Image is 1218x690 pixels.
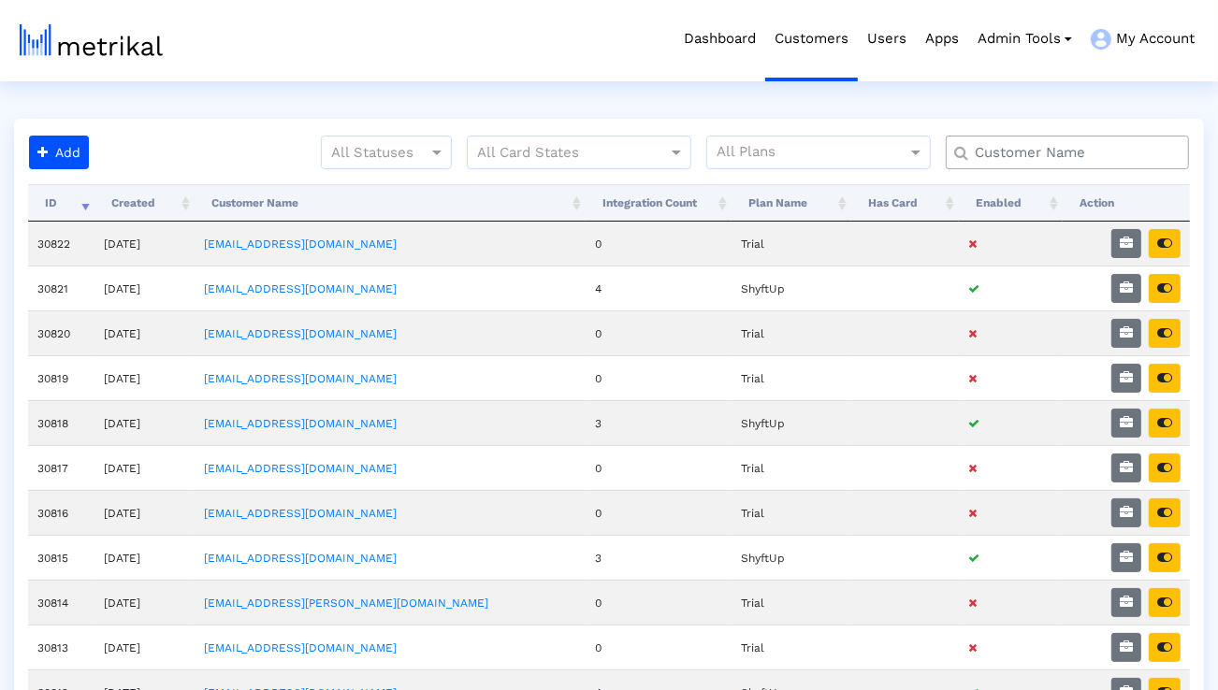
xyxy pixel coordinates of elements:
td: Trial [732,222,851,266]
td: 30814 [28,580,94,625]
td: ShyftUp [732,535,851,580]
td: Trial [732,490,851,535]
td: [DATE] [94,625,195,669]
td: 0 [586,625,732,669]
th: Integration Count: activate to sort column ascending [586,184,732,222]
th: Has Card: activate to sort column ascending [851,184,959,222]
th: Plan Name: activate to sort column ascending [732,184,851,222]
td: 4 [586,266,732,310]
td: 0 [586,490,732,535]
td: ShyftUp [732,400,851,445]
button: Add [29,136,89,169]
th: Action [1063,184,1190,222]
th: Created: activate to sort column ascending [94,184,195,222]
th: ID: activate to sort column ascending [28,184,94,222]
td: Trial [732,625,851,669]
a: [EMAIL_ADDRESS][DOMAIN_NAME] [204,552,397,565]
td: 0 [586,445,732,490]
input: All Card States [477,141,647,165]
td: 30818 [28,400,94,445]
td: 30822 [28,222,94,266]
td: 3 [586,535,732,580]
td: 0 [586,580,732,625]
td: [DATE] [94,535,195,580]
td: ShyftUp [732,266,851,310]
td: 30821 [28,266,94,310]
a: [EMAIL_ADDRESS][DOMAIN_NAME] [204,327,397,340]
td: 0 [586,222,732,266]
td: [DATE] [94,490,195,535]
img: metrical-logo-light.png [20,24,163,56]
td: [DATE] [94,400,195,445]
a: [EMAIL_ADDRESS][DOMAIN_NAME] [204,282,397,295]
td: Trial [732,445,851,490]
td: [DATE] [94,310,195,355]
td: 30816 [28,490,94,535]
th: Enabled: activate to sort column ascending [959,184,1063,222]
td: 30813 [28,625,94,669]
td: 30815 [28,535,94,580]
input: Customer Name [962,143,1182,163]
a: [EMAIL_ADDRESS][DOMAIN_NAME] [204,417,397,430]
td: 0 [586,355,732,400]
a: [EMAIL_ADDRESS][DOMAIN_NAME] [204,237,397,251]
a: [EMAIL_ADDRESS][DOMAIN_NAME] [204,507,397,520]
a: [EMAIL_ADDRESS][DOMAIN_NAME] [204,372,397,385]
td: [DATE] [94,266,195,310]
th: Customer Name: activate to sort column ascending [195,184,586,222]
td: Trial [732,355,851,400]
td: 0 [586,310,732,355]
a: [EMAIL_ADDRESS][PERSON_NAME][DOMAIN_NAME] [204,597,488,610]
td: 30820 [28,310,94,355]
img: my-account-menu-icon.png [1091,29,1111,50]
td: [DATE] [94,445,195,490]
input: All Plans [717,141,910,165]
td: Trial [732,310,851,355]
a: [EMAIL_ADDRESS][DOMAIN_NAME] [204,641,397,654]
td: [DATE] [94,580,195,625]
td: [DATE] [94,222,195,266]
td: 30817 [28,445,94,490]
td: [DATE] [94,355,195,400]
td: Trial [732,580,851,625]
a: [EMAIL_ADDRESS][DOMAIN_NAME] [204,462,397,475]
td: 3 [586,400,732,445]
td: 30819 [28,355,94,400]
